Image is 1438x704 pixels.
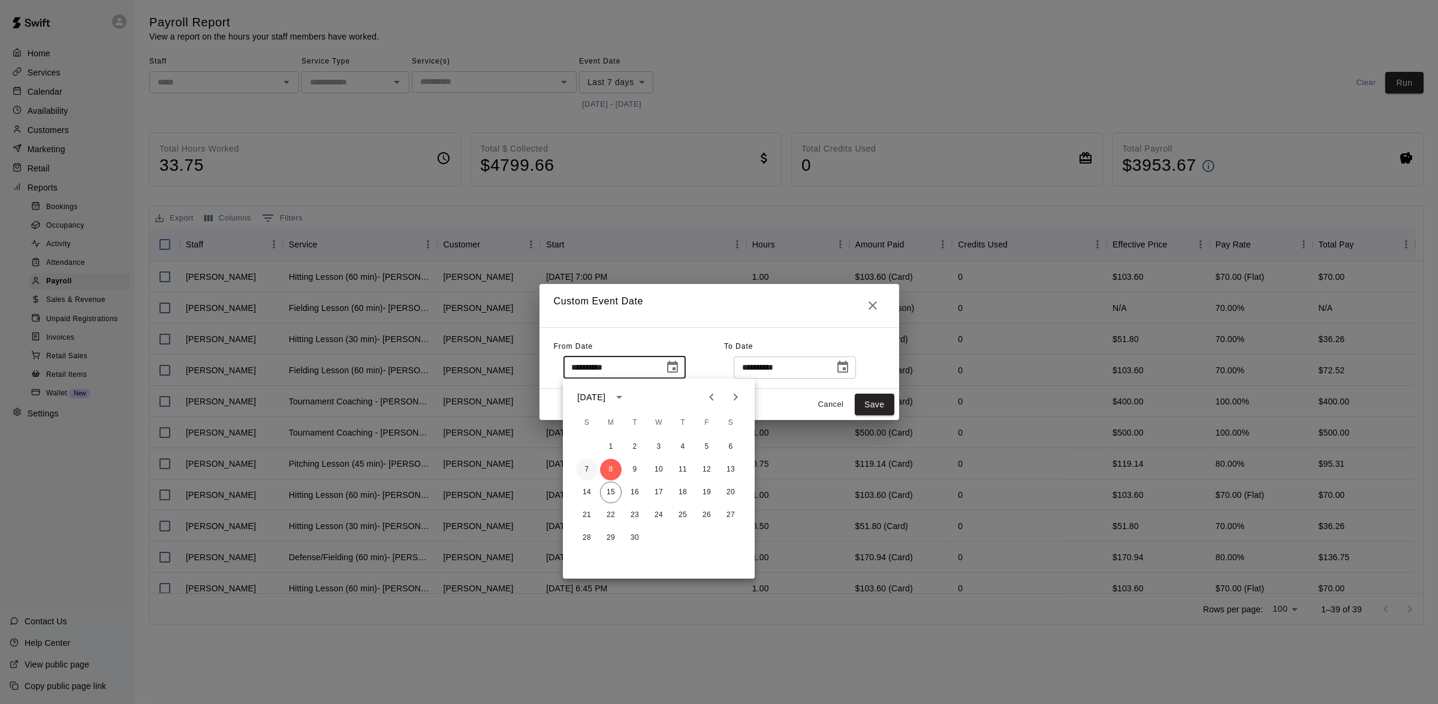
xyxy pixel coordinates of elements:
button: 6 [720,436,741,458]
button: 30 [624,527,646,549]
span: Wednesday [648,411,670,435]
button: Close [861,294,885,318]
span: Thursday [672,411,694,435]
button: 24 [648,504,670,526]
button: 10 [648,459,670,481]
button: 20 [720,482,741,503]
div: [DATE] [577,391,605,403]
button: 11 [672,459,694,481]
button: 3 [648,436,670,458]
button: Cancel [812,395,850,414]
span: To Date [724,342,753,351]
button: 16 [624,482,646,503]
button: 29 [600,527,622,549]
button: 4 [672,436,694,458]
button: 26 [696,504,718,526]
span: From Date [554,342,593,351]
button: 27 [720,504,741,526]
button: Previous month [700,385,723,409]
button: 2 [624,436,646,458]
button: 9 [624,459,646,481]
span: Tuesday [624,411,646,435]
button: Choose date, selected date is Sep 15, 2025 [831,355,855,379]
span: Sunday [576,411,598,435]
button: 17 [648,482,670,503]
span: Friday [696,411,718,435]
button: 13 [720,459,741,481]
button: 5 [696,436,718,458]
button: 28 [576,527,598,549]
button: 25 [672,504,694,526]
button: Save [855,394,894,416]
button: 1 [600,436,622,458]
button: 7 [576,459,598,481]
button: 22 [600,504,622,526]
button: Choose date, selected date is Sep 8, 2025 [661,355,685,379]
button: 15 [600,482,622,503]
button: 18 [672,482,694,503]
button: 14 [576,482,598,503]
button: 19 [696,482,718,503]
button: 21 [576,504,598,526]
span: Monday [600,411,622,435]
span: Saturday [720,411,741,435]
button: 12 [696,459,718,481]
button: calendar view is open, switch to year view [610,387,630,407]
button: 8 [600,459,622,481]
h2: Custom Event Date [539,284,899,327]
button: Next month [723,385,747,409]
button: 23 [624,504,646,526]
